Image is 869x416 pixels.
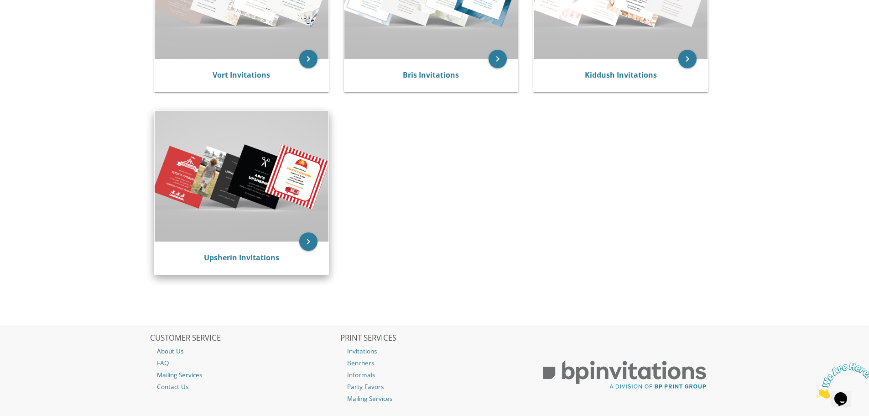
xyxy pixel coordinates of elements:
a: Informals [340,369,529,381]
a: Bris Invitations [403,70,459,80]
a: FAQ [150,357,339,369]
img: Upsherin Invitations [155,111,328,241]
a: About Us [150,345,339,357]
img: BP Print Group [530,352,719,398]
a: Benchers [340,357,529,369]
h2: PRINT SERVICES [340,334,529,343]
a: keyboard_arrow_right [299,50,317,68]
a: Kiddush Invitations [585,70,657,80]
a: keyboard_arrow_right [299,232,317,251]
iframe: chat widget [812,359,869,402]
a: Upsherin Invitations [204,253,279,263]
a: Mailing Services [150,369,339,381]
a: Invitations [340,345,529,357]
a: Party Favors [340,381,529,393]
a: Mailing Services [340,393,529,405]
a: Vort Invitations [213,70,270,80]
a: keyboard_arrow_right [489,50,507,68]
a: keyboard_arrow_right [678,50,697,68]
a: Contact Us [150,381,339,393]
img: Chat attention grabber [4,4,60,40]
h2: CUSTOMER SERVICE [150,334,339,343]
